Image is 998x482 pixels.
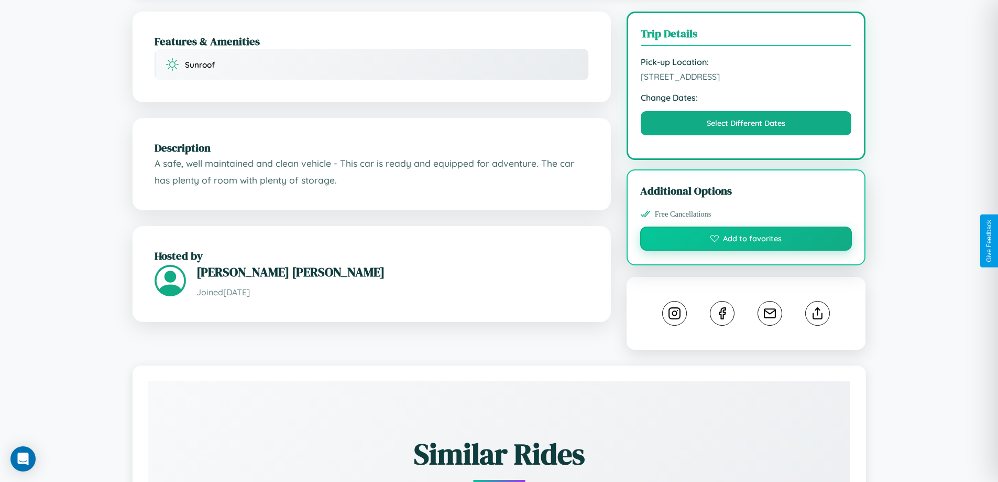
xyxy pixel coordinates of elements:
[640,183,852,198] h3: Additional Options
[155,248,589,263] h2: Hosted by
[185,60,215,70] span: Sunroof
[196,285,589,300] p: Joined [DATE]
[655,210,711,219] span: Free Cancellations
[985,220,993,262] div: Give Feedback
[196,263,589,281] h3: [PERSON_NAME] [PERSON_NAME]
[155,155,589,188] p: A safe, well maintained and clean vehicle - This car is ready and equipped for adventure. The car...
[641,71,852,82] span: [STREET_ADDRESS]
[641,57,852,67] strong: Pick-up Location:
[641,92,852,103] strong: Change Dates:
[155,34,589,49] h2: Features & Amenities
[641,111,852,135] button: Select Different Dates
[185,434,814,474] h2: Similar Rides
[155,140,589,155] h2: Description
[10,446,36,472] div: Open Intercom Messenger
[640,227,852,251] button: Add to favorites
[641,26,852,46] h3: Trip Details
